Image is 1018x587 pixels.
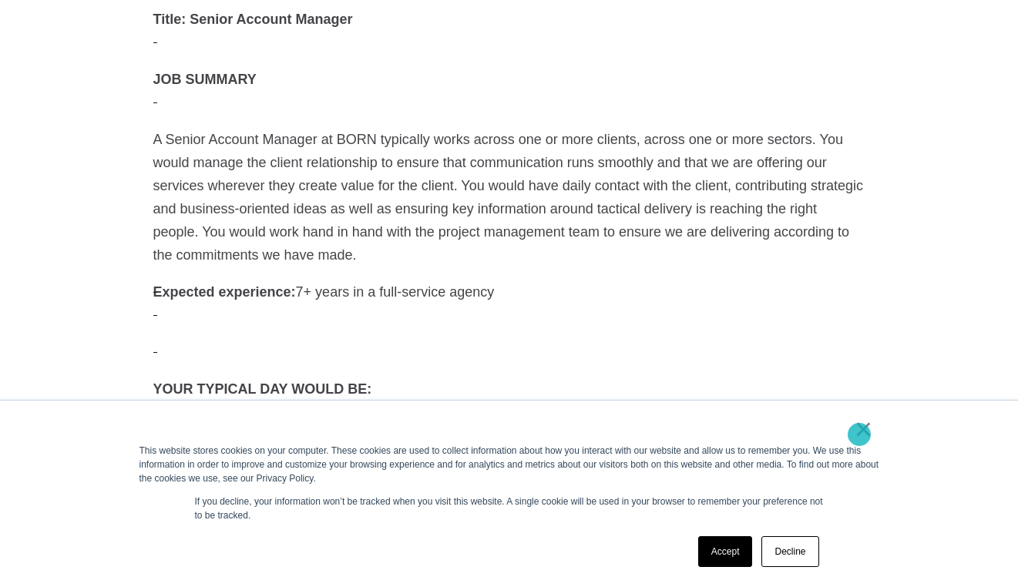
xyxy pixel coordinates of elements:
a: Accept [698,536,753,567]
div: This website stores cookies on your computer. These cookies are used to collect information about... [139,444,879,485]
strong: JOB SUMMARY [153,72,257,87]
strong: YOUR TYPICAL DAY WOULD BE: [153,381,372,397]
a: × [855,422,873,436]
p: If you decline, your information won’t be tracked when you visit this website. A single cookie wi... [195,495,824,522]
strong: Expected experience: [153,284,296,300]
strong: Title: Senior Account Manager [153,12,353,27]
a: Decline [761,536,818,567]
